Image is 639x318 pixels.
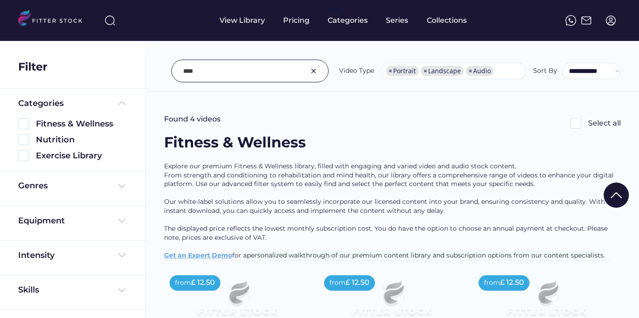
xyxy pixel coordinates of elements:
[604,182,629,208] img: Group%201000002322%20%281%29.svg
[116,98,127,109] img: Frame%20%285%29.svg
[18,118,29,129] img: Rectangle%205126.svg
[601,282,630,309] iframe: chat widget
[328,15,368,25] div: Categories
[500,278,524,288] div: £ 12.50
[533,66,557,76] div: Sort By
[605,15,616,26] img: profile-circle.svg
[484,278,500,288] div: from
[164,114,220,124] div: Found 4 videos
[389,68,392,74] span: ×
[164,224,609,242] span: The displayed price reflects the lowest monthly subscription cost. You do have the option to choo...
[421,66,464,76] li: Landscape
[18,215,65,227] div: Equipment
[36,134,127,146] div: Nutrition
[588,118,621,128] div: Select all
[164,162,621,260] div: Explore our premium Fitness & Wellness library, filled with engaging and varied video and audio s...
[105,15,115,26] img: search-normal%203.svg
[116,285,127,296] img: Frame%20%284%29.svg
[18,150,29,161] img: Rectangle%205126.svg
[581,15,592,26] img: Frame%2051.svg
[175,278,191,288] div: from
[18,180,48,192] div: Genres
[345,278,369,288] div: £ 12.50
[386,15,409,25] div: Series
[116,181,127,192] img: Frame%20%284%29.svg
[164,251,232,259] a: Get an Expert Demo
[18,10,90,29] img: LOGO.svg
[164,132,306,153] div: Fitness & Wellness
[328,5,339,14] div: fvck
[424,68,427,74] span: ×
[36,118,127,130] div: Fitness & Wellness
[18,250,55,261] div: Intensity
[466,66,494,76] li: Audio
[565,15,576,26] img: meteor-icons_whatsapp%20%281%29.svg
[220,15,265,25] div: View Library
[283,15,310,25] div: Pricing
[36,150,127,162] div: Exercise Library
[116,215,127,226] img: Frame%20%284%29.svg
[570,118,581,129] img: Rectangle%205126.svg
[386,66,419,76] li: Portrait
[18,98,64,109] div: Categories
[308,66,319,76] img: Group%201000002326.svg
[116,250,127,261] img: Frame%20%284%29.svg
[247,251,605,259] span: personalized walkthrough of our premium content library and subscription options from our content...
[18,134,29,145] img: Rectangle%205126.svg
[469,68,472,74] span: ×
[18,284,41,296] div: Skills
[427,15,467,25] div: Collections
[18,59,47,75] div: Filter
[191,278,215,288] div: £ 12.50
[339,66,374,76] div: Video Type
